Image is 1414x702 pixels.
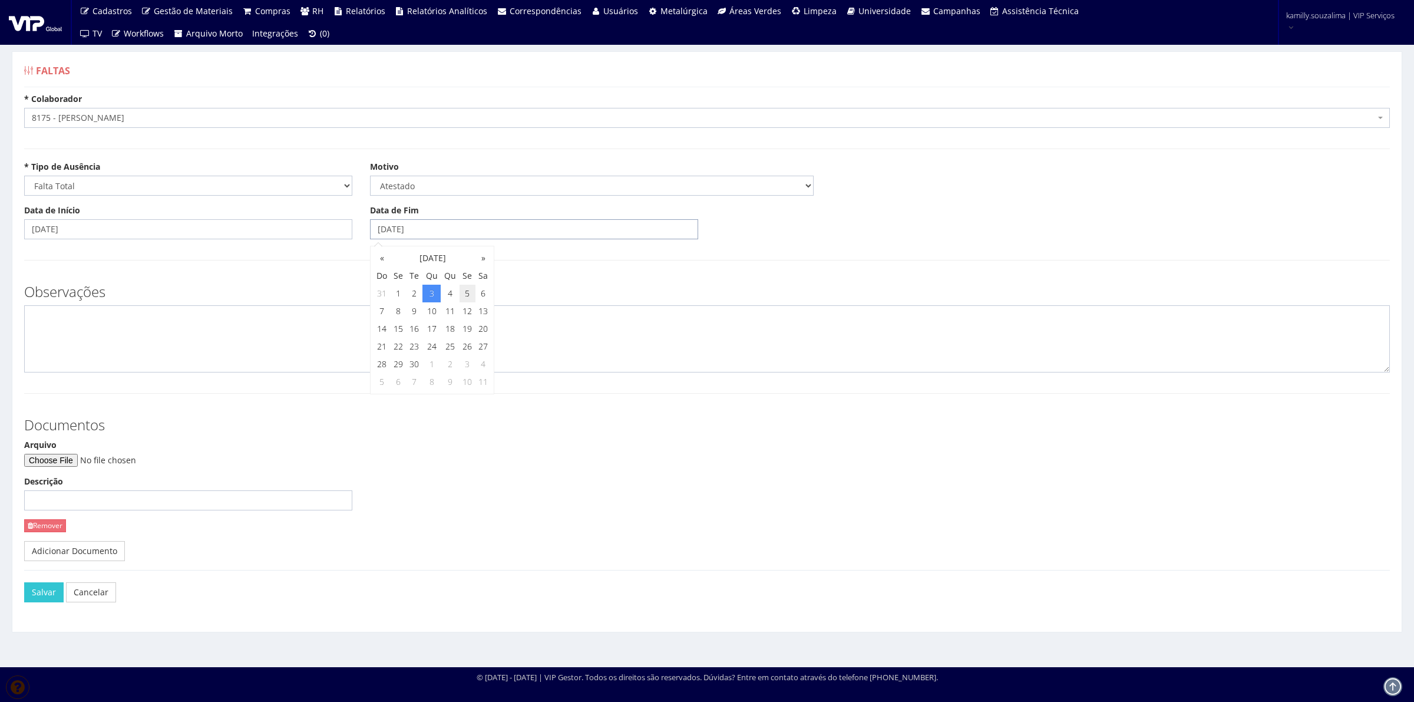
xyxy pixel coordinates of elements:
[374,267,390,285] th: Do
[441,285,460,302] td: 4
[441,373,460,391] td: 9
[603,5,638,17] span: Usuários
[390,302,406,320] td: 8
[92,28,102,39] span: TV
[303,22,335,45] a: (0)
[374,320,390,338] td: 14
[24,161,100,173] label: * Tipo de Ausência
[1002,5,1079,17] span: Assistência Técnica
[36,64,70,77] span: Faltas
[370,205,419,216] label: Data de Fim
[422,320,441,338] td: 17
[460,373,475,391] td: 10
[460,302,475,320] td: 12
[252,28,298,39] span: Integrações
[441,267,460,285] th: Qu
[24,476,63,487] label: Descrição
[858,5,911,17] span: Universidade
[124,28,164,39] span: Workflows
[406,285,422,302] td: 2
[255,5,290,17] span: Compras
[107,22,169,45] a: Workflows
[804,5,837,17] span: Limpeza
[477,672,938,683] div: © [DATE] - [DATE] | VIP Gestor. Todos os direitos são reservados. Dúvidas? Entre em contato atrav...
[406,355,422,373] td: 30
[390,285,406,302] td: 1
[460,285,475,302] td: 5
[441,355,460,373] td: 2
[9,14,62,31] img: logo
[660,5,708,17] span: Metalúrgica
[475,338,491,355] td: 27
[24,284,1390,299] h3: Observações
[510,5,582,17] span: Correspondências
[374,249,390,267] th: «
[422,302,441,320] td: 10
[422,267,441,285] th: Qu
[390,249,475,267] th: [DATE]
[24,439,57,451] label: Arquivo
[24,582,64,602] button: Salvar
[441,320,460,338] td: 18
[422,285,441,302] td: 3
[92,5,132,17] span: Cadastros
[422,355,441,373] td: 1
[422,373,441,391] td: 8
[390,320,406,338] td: 15
[406,373,422,391] td: 7
[406,302,422,320] td: 9
[475,320,491,338] td: 20
[312,5,323,17] span: RH
[475,373,491,391] td: 11
[390,267,406,285] th: Se
[24,205,80,216] label: Data de Início
[169,22,247,45] a: Arquivo Morto
[24,417,1390,433] h3: Documentos
[374,373,390,391] td: 5
[390,338,406,355] td: 22
[370,161,399,173] label: Motivo
[374,338,390,355] td: 21
[320,28,329,39] span: (0)
[406,338,422,355] td: 23
[729,5,781,17] span: Áreas Verdes
[154,5,233,17] span: Gestão de Materiais
[374,285,390,302] td: 31
[933,5,980,17] span: Campanhas
[475,355,491,373] td: 4
[460,320,475,338] td: 19
[374,355,390,373] td: 28
[66,582,116,602] a: Cancelar
[441,302,460,320] td: 11
[475,267,491,285] th: Sa
[390,355,406,373] td: 29
[460,338,475,355] td: 26
[24,108,1390,128] span: 8175 - KENNERSON FERREIRA SANTOS
[422,338,441,355] td: 24
[406,267,422,285] th: Te
[475,249,491,267] th: »
[186,28,243,39] span: Arquivo Morto
[1286,9,1395,21] span: kamilly.souzalima | VIP Serviços
[247,22,303,45] a: Integrações
[24,541,125,561] a: Adicionar Documento
[24,519,66,532] a: Remover
[475,285,491,302] td: 6
[475,302,491,320] td: 13
[75,22,107,45] a: TV
[460,267,475,285] th: Se
[460,355,475,373] td: 3
[346,5,385,17] span: Relatórios
[407,5,487,17] span: Relatórios Analíticos
[32,112,1375,124] span: 8175 - KENNERSON FERREIRA SANTOS
[374,302,390,320] td: 7
[441,338,460,355] td: 25
[24,93,82,105] label: * Colaborador
[390,373,406,391] td: 6
[406,320,422,338] td: 16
